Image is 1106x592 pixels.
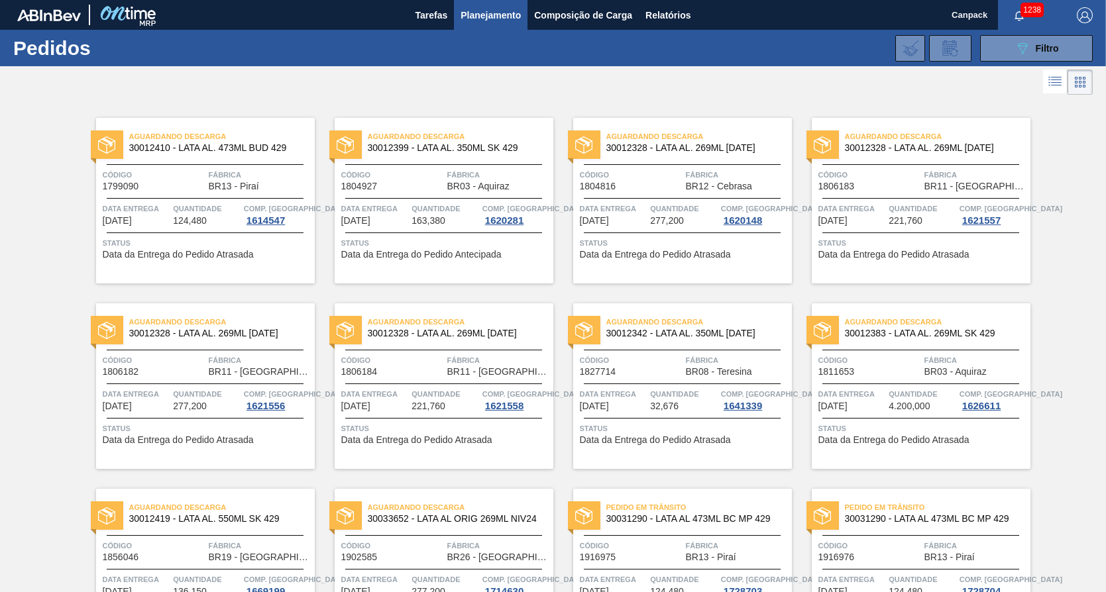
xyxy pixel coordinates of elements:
[818,552,855,562] span: 1916976
[368,130,553,143] span: Aguardando Descarga
[721,387,824,401] span: Comp. Carga
[580,367,616,377] span: 1827714
[129,501,315,514] span: Aguardando Descarga
[924,367,987,377] span: BR03 - Aquiraz
[818,236,1027,250] span: Status
[341,181,378,191] span: 1804927
[412,216,445,226] span: 163,380
[650,573,718,586] span: Quantidade
[103,236,311,250] span: Status
[580,573,647,586] span: Data entrega
[13,40,207,56] h1: Pedidos
[461,7,521,23] span: Planejamento
[960,387,1027,411] a: Comp. [GEOGRAPHIC_DATA]1626611
[368,143,543,153] span: 30012399 - LATA AL. 350ML SK 429
[845,315,1030,328] span: Aguardando Descarga
[482,202,585,215] span: Comp. Carga
[337,136,354,154] img: status
[580,401,609,411] span: 03/12/2024
[818,181,855,191] span: 1806183
[341,552,378,562] span: 1902585
[580,168,683,181] span: Código
[924,354,1027,367] span: Fábrica
[650,401,679,411] span: 32,676
[482,202,550,226] a: Comp. [GEOGRAPHIC_DATA]1620281
[721,573,824,586] span: Comp. Carga
[580,435,731,445] span: Data da Entrega do Pedido Atrasada
[960,215,1003,226] div: 1621557
[341,250,502,260] span: Data da Entrega do Pedido Antecipada
[129,130,315,143] span: Aguardando Descarga
[412,401,445,411] span: 221,760
[415,7,447,23] span: Tarefas
[792,118,1030,283] a: statusAguardando Descarga30012328 - LATA AL. 269ML [DATE]Código1806183FábricaBR11 - [GEOGRAPHIC_D...
[818,435,969,445] span: Data da Entrega do Pedido Atrasada
[889,401,930,411] span: 4.200,000
[341,367,378,377] span: 1806184
[606,130,792,143] span: Aguardando Descarga
[606,501,792,514] span: Pedido em Trânsito
[129,514,304,524] span: 30012419 - LATA AL. 550ML SK 429
[924,168,1027,181] span: Fábrica
[818,168,921,181] span: Código
[895,35,925,62] div: Importar Negociações dos Pedidos
[960,387,1062,401] span: Comp. Carga
[721,387,789,411] a: Comp. [GEOGRAPHIC_DATA]1641339
[721,401,765,411] div: 1641339
[818,539,921,552] span: Código
[341,401,370,411] span: 03/12/2024
[889,387,956,401] span: Quantidade
[818,354,921,367] span: Código
[209,181,259,191] span: BR13 - Piraí
[960,202,1027,226] a: Comp. [GEOGRAPHIC_DATA]1621557
[482,401,526,411] div: 1621558
[129,328,304,338] span: 30012328 - LATA AL. 269ML BC 429
[173,202,241,215] span: Quantidade
[341,387,409,401] span: Data entrega
[103,573,170,586] span: Data entrega
[341,422,550,435] span: Status
[17,9,81,21] img: TNhmsLtSVTkK8tSr43FrP2fwEKptu5GPRR3wAAAABJRU5ErkJggg==
[341,435,492,445] span: Data da Entrega do Pedido Atrasada
[1021,3,1044,17] span: 1238
[606,143,781,153] span: 30012328 - LATA AL. 269ML BC 429
[412,573,479,586] span: Quantidade
[889,216,922,226] span: 221,760
[553,303,792,469] a: statusAguardando Descarga30012342 - LATA AL. 350ML [DATE]Código1827714FábricaBR08 - TeresinaData ...
[337,507,354,524] img: status
[845,501,1030,514] span: Pedido em Trânsito
[98,136,115,154] img: status
[482,215,526,226] div: 1620281
[650,387,718,401] span: Quantidade
[98,507,115,524] img: status
[341,354,444,367] span: Código
[173,401,207,411] span: 277,200
[341,539,444,552] span: Código
[103,539,205,552] span: Código
[1043,70,1068,95] div: Visão em Lista
[924,552,975,562] span: BR13 - Piraí
[924,539,1027,552] span: Fábrica
[818,367,855,377] span: 1811653
[818,387,886,401] span: Data entrega
[482,387,585,401] span: Comp. Carga
[209,168,311,181] span: Fábrica
[447,354,550,367] span: Fábrica
[721,202,824,215] span: Comp. Carga
[845,328,1020,338] span: 30012383 - LATA AL. 269ML SK 429
[447,367,550,377] span: BR11 - São Luís
[686,168,789,181] span: Fábrica
[721,202,789,226] a: Comp. [GEOGRAPHIC_DATA]1620148
[580,552,616,562] span: 1916975
[580,539,683,552] span: Código
[818,401,848,411] span: 11/12/2024
[650,202,718,215] span: Quantidade
[103,250,254,260] span: Data da Entrega do Pedido Atrasada
[575,322,592,339] img: status
[889,573,956,586] span: Quantidade
[580,236,789,250] span: Status
[960,573,1062,586] span: Comp. Carga
[580,216,609,226] span: 13/11/2024
[173,573,241,586] span: Quantidade
[721,215,765,226] div: 1620148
